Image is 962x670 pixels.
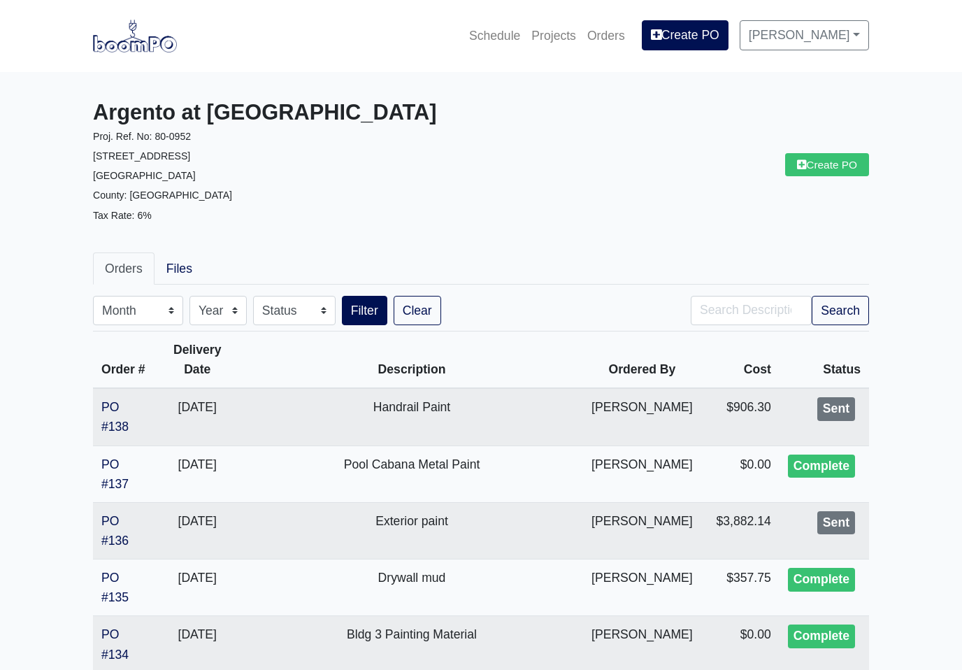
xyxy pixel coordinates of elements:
td: Drywall mud [240,559,583,616]
td: [PERSON_NAME] [583,502,701,559]
a: PO #138 [101,400,129,434]
a: Schedule [464,20,526,51]
a: Files [155,252,204,285]
td: [DATE] [154,559,240,616]
a: Orders [582,20,631,51]
td: $0.00 [701,446,780,502]
th: Ordered By [583,332,701,389]
a: Orders [93,252,155,285]
td: Exterior paint [240,502,583,559]
td: [PERSON_NAME] [583,446,701,502]
td: Handrail Paint [240,388,583,446]
small: [STREET_ADDRESS] [93,150,190,162]
td: $906.30 [701,388,780,446]
input: Search [691,296,812,325]
a: [PERSON_NAME] [740,20,869,50]
th: Status [780,332,869,389]
a: Clear [394,296,441,325]
td: [DATE] [154,388,240,446]
img: boomPO [93,20,177,52]
a: Create PO [785,153,869,176]
td: $3,882.14 [701,502,780,559]
td: [DATE] [154,502,240,559]
a: Projects [526,20,582,51]
small: Tax Rate: 6% [93,210,152,221]
a: PO #136 [101,514,129,548]
th: Description [240,332,583,389]
small: Proj. Ref. No: 80-0952 [93,131,191,142]
button: Filter [342,296,387,325]
td: $357.75 [701,559,780,616]
th: Delivery Date [154,332,240,389]
div: Sent [817,397,855,421]
td: [PERSON_NAME] [583,559,701,616]
td: [DATE] [154,446,240,502]
div: Sent [817,511,855,535]
th: Order # [93,332,154,389]
button: Search [812,296,869,325]
a: PO #137 [101,457,129,491]
div: Complete [788,455,855,478]
h3: Argento at [GEOGRAPHIC_DATA] [93,100,471,126]
a: Create PO [642,20,728,50]
td: Pool Cabana Metal Paint [240,446,583,502]
small: [GEOGRAPHIC_DATA] [93,170,196,181]
div: Complete [788,568,855,592]
td: [PERSON_NAME] [583,388,701,446]
a: PO #135 [101,571,129,604]
th: Cost [701,332,780,389]
div: Complete [788,625,855,648]
small: County: [GEOGRAPHIC_DATA] [93,190,232,201]
a: PO #134 [101,627,129,661]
